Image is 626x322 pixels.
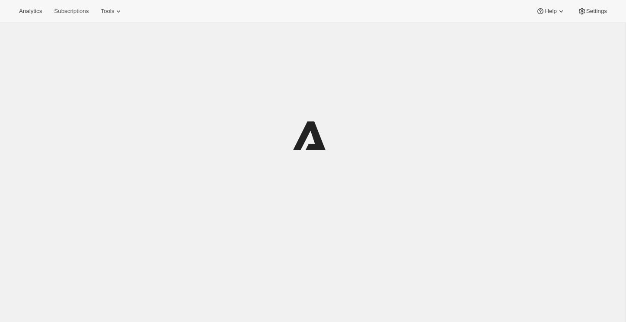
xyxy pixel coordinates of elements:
[96,5,128,17] button: Tools
[54,8,89,15] span: Subscriptions
[19,8,42,15] span: Analytics
[545,8,556,15] span: Help
[101,8,114,15] span: Tools
[14,5,47,17] button: Analytics
[572,5,612,17] button: Settings
[586,8,607,15] span: Settings
[49,5,94,17] button: Subscriptions
[531,5,570,17] button: Help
